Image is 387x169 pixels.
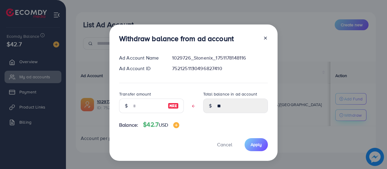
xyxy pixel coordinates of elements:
button: Apply [245,138,268,151]
span: Apply [251,141,262,148]
h4: $42.7 [143,121,179,128]
button: Cancel [210,138,240,151]
span: Balance: [119,122,138,128]
h3: Withdraw balance from ad account [119,34,234,43]
div: 7521251130496827410 [167,65,273,72]
img: image [168,102,179,109]
div: Ad Account ID [114,65,167,72]
div: 1029726_Stonenix_1751178148116 [167,54,273,61]
div: Ad Account Name [114,54,167,61]
span: Cancel [217,141,232,148]
label: Transfer amount [119,91,151,97]
label: Total balance in ad account [203,91,257,97]
span: USD [159,122,168,128]
img: image [173,122,179,128]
